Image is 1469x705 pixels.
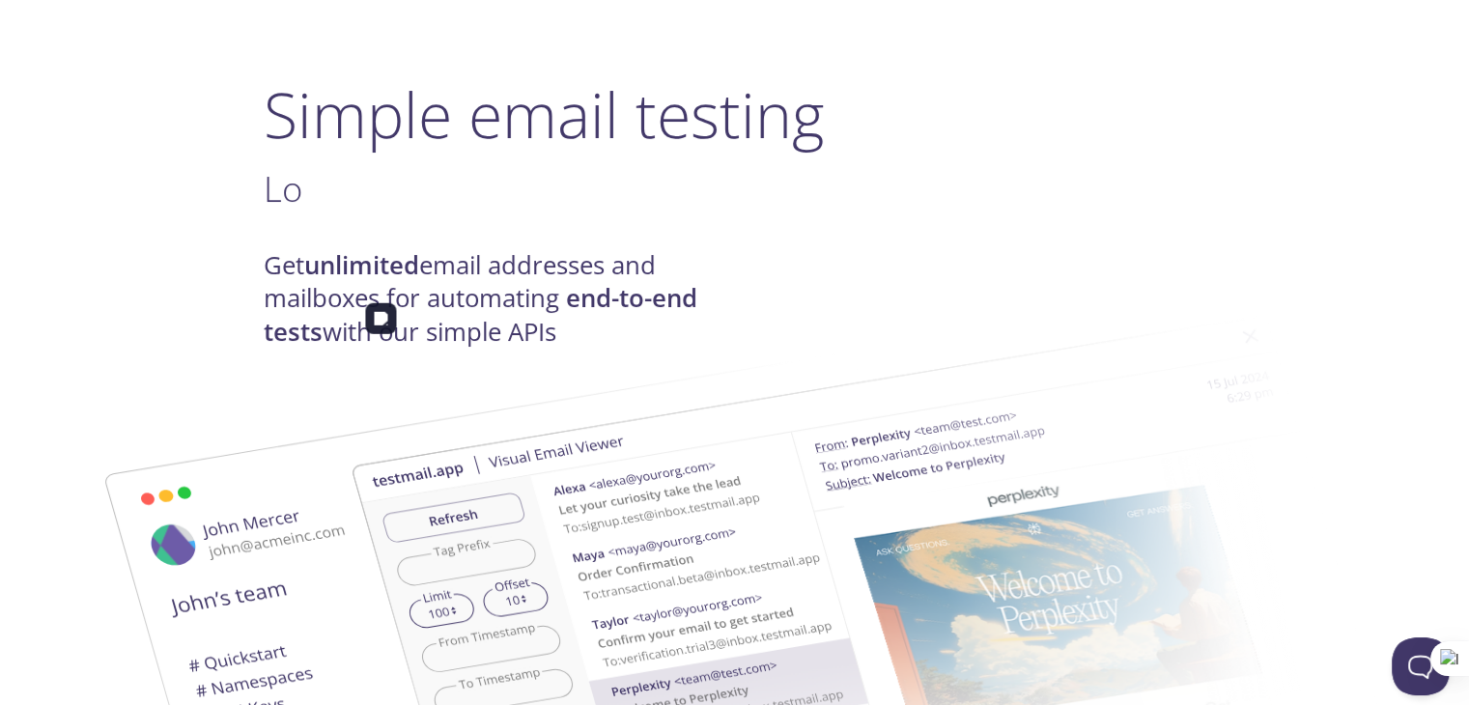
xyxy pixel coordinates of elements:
iframe: Help Scout Beacon - Open [1392,637,1450,695]
strong: end-to-end tests [264,281,697,348]
h4: Get email addresses and mailboxes for automating with our simple APIs [264,249,735,349]
strong: unlimited [304,248,419,282]
h1: Simple email testing [264,77,1206,152]
span: Lo [264,164,302,212]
